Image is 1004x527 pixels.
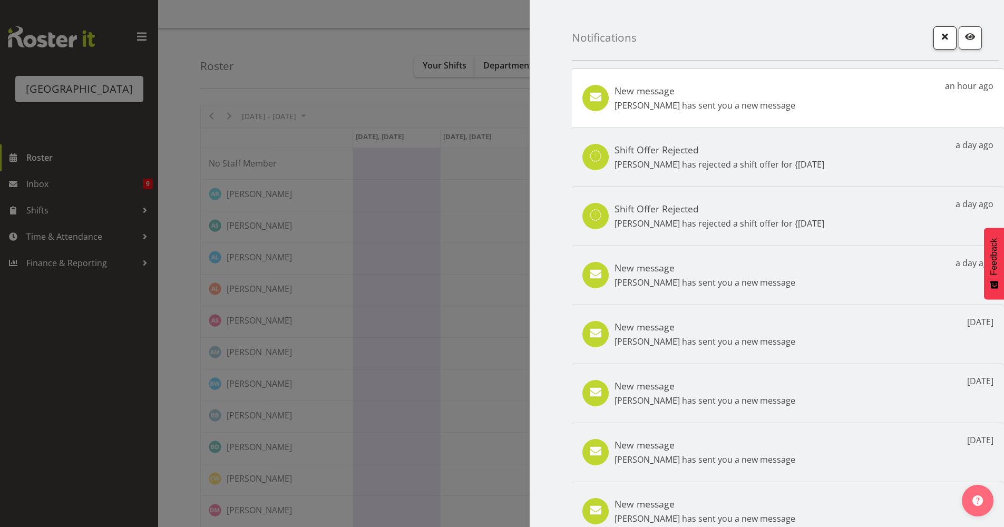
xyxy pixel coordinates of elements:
[956,257,993,269] p: a day ago
[572,32,637,44] h4: Notifications
[615,512,795,525] p: [PERSON_NAME] has sent you a new message
[615,453,795,466] p: [PERSON_NAME] has sent you a new message
[984,228,1004,299] button: Feedback - Show survey
[615,217,824,230] p: [PERSON_NAME] has rejected a shift offer for {[DATE]
[615,203,824,214] h5: Shift Offer Rejected
[615,144,824,155] h5: Shift Offer Rejected
[967,316,993,328] p: [DATE]
[615,85,795,96] h5: New message
[615,276,795,289] p: [PERSON_NAME] has sent you a new message
[959,26,982,50] button: Mark as read
[933,26,957,50] button: Close
[615,335,795,348] p: [PERSON_NAME] has sent you a new message
[615,394,795,407] p: [PERSON_NAME] has sent you a new message
[945,80,993,92] p: an hour ago
[967,375,993,387] p: [DATE]
[615,439,795,451] h5: New message
[956,198,993,210] p: a day ago
[956,139,993,151] p: a day ago
[989,238,999,275] span: Feedback
[615,498,795,510] h5: New message
[967,434,993,446] p: [DATE]
[972,495,983,506] img: help-xxl-2.png
[615,99,795,112] p: [PERSON_NAME] has sent you a new message
[615,321,795,333] h5: New message
[615,380,795,392] h5: New message
[615,158,824,171] p: [PERSON_NAME] has rejected a shift offer for {[DATE]
[615,262,795,274] h5: New message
